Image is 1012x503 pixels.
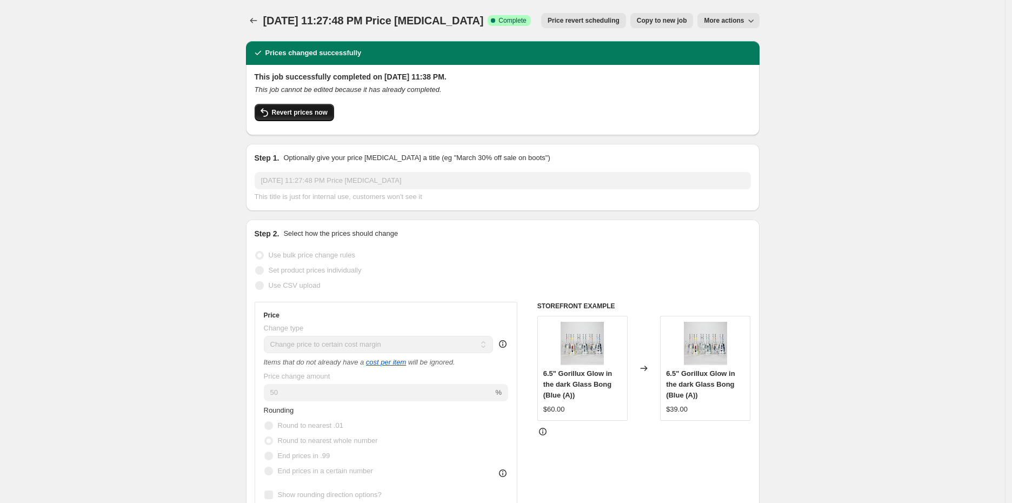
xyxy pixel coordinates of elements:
[666,404,688,415] div: $39.00
[264,384,494,401] input: 50
[264,311,279,320] h3: Price
[255,228,279,239] h2: Step 2.
[684,322,727,365] img: 20250710-1-13_80x.jpg
[697,13,759,28] button: More actions
[283,153,550,163] p: Optionally give your price [MEDICAL_DATA] a title (eg "March 30% off sale on boots")
[278,421,343,429] span: Round to nearest .01
[255,172,751,189] input: 30% off holiday sale
[264,358,364,366] i: Items that do not already have a
[269,281,321,289] span: Use CSV upload
[666,369,735,399] span: 6.5" Gorillux Glow in the dark Glass Bong (Blue (A))
[255,71,751,82] h2: This job successfully completed on [DATE] 11:38 PM.
[264,372,330,380] span: Price change amount
[497,339,508,349] div: help
[264,324,304,332] span: Change type
[704,16,744,25] span: More actions
[561,322,604,365] img: 20250710-1-13_80x.jpg
[630,13,694,28] button: Copy to new job
[541,13,626,28] button: Price revert scheduling
[264,406,294,414] span: Rounding
[269,266,362,274] span: Set product prices individually
[283,228,398,239] p: Select how the prices should change
[548,16,620,25] span: Price revert scheduling
[498,16,526,25] span: Complete
[269,251,355,259] span: Use bulk price change rules
[278,491,382,499] span: Show rounding direction options?
[255,153,279,163] h2: Step 1.
[255,104,334,121] button: Revert prices now
[366,358,406,366] a: cost per item
[543,404,565,415] div: $60.00
[263,15,484,27] span: [DATE] 11:27:48 PM Price [MEDICAL_DATA]
[255,85,442,94] i: This job cannot be edited because it has already completed.
[495,388,502,396] span: %
[272,108,328,117] span: Revert prices now
[278,452,330,460] span: End prices in .99
[278,467,373,475] span: End prices in a certain number
[265,48,362,58] h2: Prices changed successfully
[246,13,261,28] button: Price change jobs
[637,16,687,25] span: Copy to new job
[255,193,422,201] span: This title is just for internal use, customers won't see it
[408,358,455,366] i: will be ignored.
[543,369,612,399] span: 6.5" Gorillux Glow in the dark Glass Bong (Blue (A))
[537,302,751,310] h6: STOREFRONT EXAMPLE
[278,436,378,445] span: Round to nearest whole number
